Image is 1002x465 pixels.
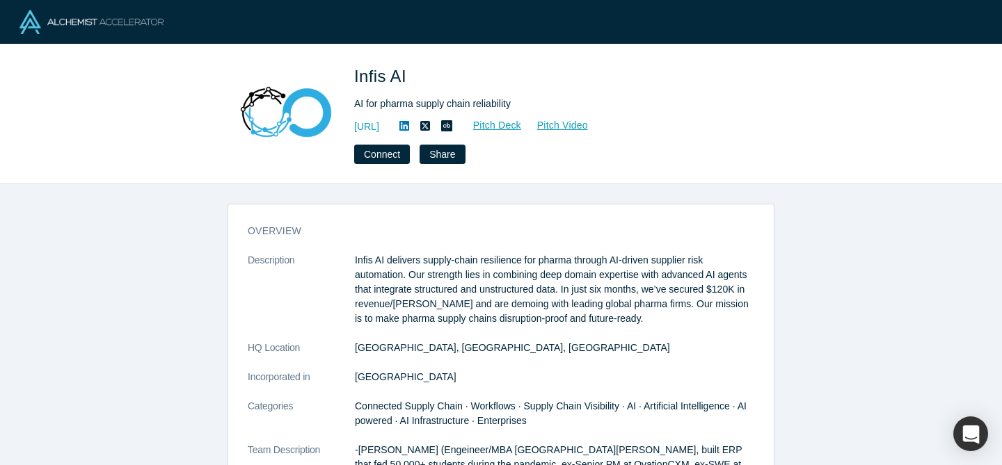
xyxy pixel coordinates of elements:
[354,145,410,164] button: Connect
[355,341,754,355] dd: [GEOGRAPHIC_DATA], [GEOGRAPHIC_DATA], [GEOGRAPHIC_DATA]
[355,253,754,326] p: Infis AI delivers supply-chain resilience for pharma through AI-driven supplier risk automation. ...
[458,117,522,133] a: Pitch Deck
[248,399,355,443] dt: Categories
[248,341,355,370] dt: HQ Location
[522,117,589,133] a: Pitch Video
[354,120,379,134] a: [URL]
[19,10,164,34] img: Alchemist Logo
[237,64,335,161] img: Infis AI's Logo
[420,145,465,164] button: Share
[354,67,411,85] span: Infis AI
[355,370,754,384] dd: [GEOGRAPHIC_DATA]
[248,224,735,238] h3: overview
[248,370,355,399] dt: Incorporated in
[354,97,744,111] div: AI for pharma supply chain reliability
[248,253,355,341] dt: Description
[355,400,747,426] span: Connected Supply Chain · Workflows · Supply Chain Visibility · AI · Artificial Intelligence · AI ...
